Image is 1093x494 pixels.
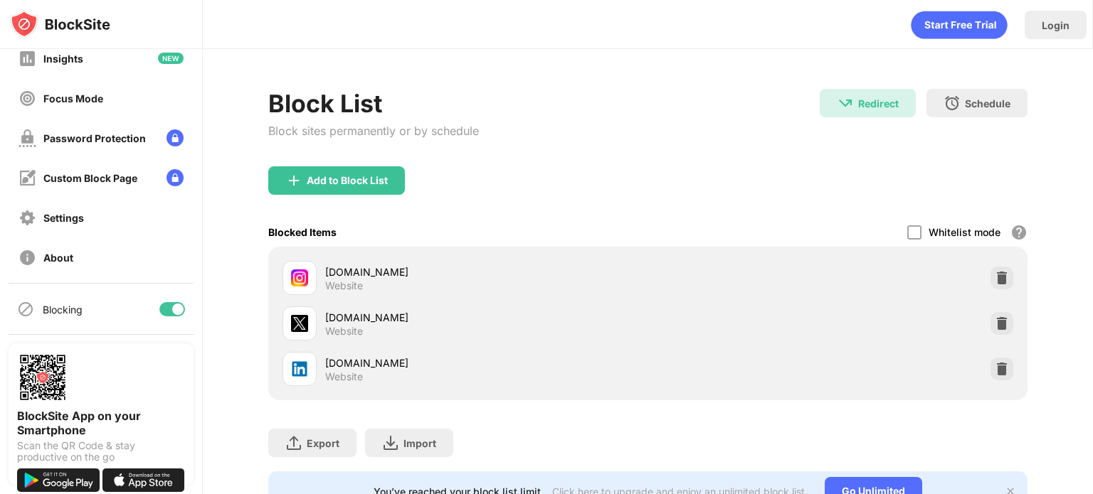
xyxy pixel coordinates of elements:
[43,304,83,316] div: Blocking
[19,129,36,147] img: password-protection-off.svg
[268,124,479,138] div: Block sites permanently or by schedule
[325,279,363,292] div: Website
[167,169,184,186] img: lock-menu.svg
[43,92,103,104] div: Focus Mode
[43,212,84,224] div: Settings
[858,97,899,109] div: Redirect
[307,175,388,186] div: Add to Block List
[291,269,308,286] img: favicons
[307,437,339,449] div: Export
[911,11,1008,39] div: animation
[929,226,1000,238] div: Whitelist mode
[19,90,36,107] img: focus-off.svg
[17,409,185,437] div: BlockSite App on your Smartphone
[17,301,34,318] img: blocking-icon.svg
[43,132,146,144] div: Password Protection
[403,437,436,449] div: Import
[167,129,184,146] img: lock-menu.svg
[102,468,185,492] img: download-on-the-app-store.svg
[268,226,337,238] div: Blocked Items
[325,310,648,325] div: [DOMAIN_NAME]
[19,169,36,187] img: customize-block-page-off.svg
[17,468,100,492] img: get-it-on-google-play.svg
[325,325,363,338] div: Website
[325,370,363,383] div: Website
[43,252,73,264] div: About
[291,360,308,377] img: favicons
[1042,19,1070,31] div: Login
[325,355,648,370] div: [DOMAIN_NAME]
[19,249,36,267] img: about-off.svg
[19,209,36,227] img: settings-off.svg
[158,53,184,64] img: new-icon.svg
[291,315,308,332] img: favicons
[268,89,479,118] div: Block List
[965,97,1010,109] div: Schedule
[325,264,648,279] div: [DOMAIN_NAME]
[17,352,68,403] img: options-page-qr-code.png
[10,10,110,38] img: logo-blocksite.svg
[19,50,36,68] img: insights-off.svg
[43,172,137,184] div: Custom Block Page
[17,440,185,463] div: Scan the QR Code & stay productive on the go
[43,53,83,65] div: Insights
